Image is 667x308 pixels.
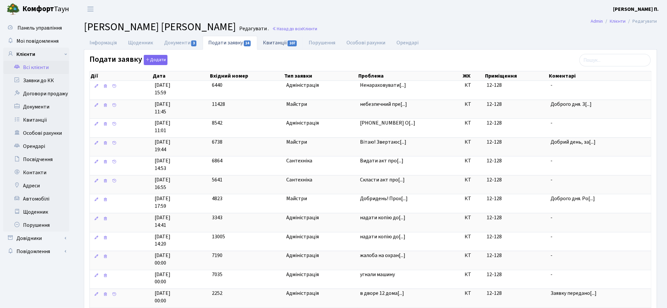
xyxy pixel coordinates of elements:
[286,252,355,259] span: Адміністрація
[487,233,502,240] span: 12-128
[142,54,167,65] a: Додати
[551,271,649,278] span: -
[3,113,69,127] a: Квитанції
[360,195,408,202] span: Добридень! Прох[...]
[360,214,406,221] span: надати копію до[...]
[465,157,481,165] span: КТ
[3,140,69,153] a: Орендарі
[22,4,54,14] b: Комфорт
[286,195,355,202] span: Майстри
[3,127,69,140] a: Особові рахунки
[212,290,222,297] span: 2252
[341,36,391,50] a: Особові рахунки
[212,233,225,240] span: 13005
[3,87,69,100] a: Договори продажу
[360,119,416,127] span: [PHONE_NUMBER] О[...]
[212,214,222,221] span: 3343
[272,26,317,32] a: Назад до всіхКлієнти
[155,290,207,305] span: [DATE] 00:00
[155,176,207,191] span: [DATE] 16:55
[212,252,222,259] span: 7190
[286,271,355,278] span: Адміністрація
[286,157,355,165] span: Сантехніка
[360,290,404,297] span: в дворе 12 дома[...]
[212,138,222,146] span: 6738
[465,214,481,222] span: КТ
[3,166,69,179] a: Контакти
[155,82,207,97] span: [DATE] 15:59
[90,55,167,65] label: Подати заявку
[551,119,649,127] span: -
[144,55,167,65] button: Подати заявку
[16,37,59,45] span: Мої повідомлення
[551,195,595,202] span: Доброго дня. Ро[...]
[551,82,649,89] span: -
[155,252,207,267] span: [DATE] 00:00
[90,71,152,81] th: Дії
[487,271,502,278] span: 12-128
[244,40,251,46] span: 14
[3,219,69,232] a: Порушення
[212,271,222,278] span: 7035
[203,36,257,50] a: Подати заявку
[212,101,225,108] span: 11428
[360,138,407,146] span: Вітаю! Звертаюс[...]
[551,101,592,108] span: Доброго дня. З[...]
[487,138,502,146] span: 12-128
[155,195,207,210] span: [DATE] 17:59
[613,5,659,13] a: [PERSON_NAME] П.
[212,82,222,89] span: 6440
[551,214,649,222] span: -
[360,233,406,240] span: надати копію до[...]
[581,14,667,28] nav: breadcrumb
[155,214,207,229] span: [DATE] 14:41
[487,252,502,259] span: 12-128
[360,252,406,259] span: жалоба на охран[...]
[3,61,69,74] a: Всі клієнти
[155,233,207,248] span: [DATE] 14:20
[286,119,355,127] span: Адміністрація
[155,101,207,116] span: [DATE] 11:45
[286,176,355,184] span: Сантехніка
[626,18,657,25] li: Редагувати
[209,71,284,81] th: Вхідний номер
[3,205,69,219] a: Щоденник
[3,192,69,205] a: Автомобілі
[487,290,502,297] span: 12-128
[591,18,603,25] a: Admin
[155,119,207,134] span: [DATE] 11:01
[286,233,355,241] span: Адміністрація
[286,138,355,146] span: Майстри
[465,119,481,127] span: КТ
[484,71,548,81] th: Приміщення
[3,74,69,87] a: Заявки до КК
[3,35,69,48] a: Мої повідомлення
[3,245,69,258] a: Повідомлення
[122,36,159,50] a: Щоденник
[360,82,406,89] span: Ненараховувати[...]
[257,36,303,49] a: Квитанції
[551,176,649,184] span: -
[487,119,502,127] span: 12-128
[487,195,502,202] span: 12-128
[465,195,481,202] span: КТ
[487,157,502,164] span: 12-128
[7,3,20,16] img: logo.png
[212,176,222,183] span: 5641
[465,101,481,108] span: КТ
[391,36,424,50] a: Орендарі
[487,82,502,89] span: 12-128
[360,101,407,108] span: небезпечний пре[...]
[462,71,484,81] th: ЖК
[159,36,203,50] a: Документи
[152,71,209,81] th: Дата
[465,82,481,89] span: КТ
[212,157,222,164] span: 6864
[551,252,649,259] span: -
[551,290,597,297] span: Заявку передано[...]
[465,176,481,184] span: КТ
[155,157,207,172] span: [DATE] 14:53
[3,179,69,192] a: Адреси
[610,18,626,25] a: Клієнти
[358,71,462,81] th: Проблема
